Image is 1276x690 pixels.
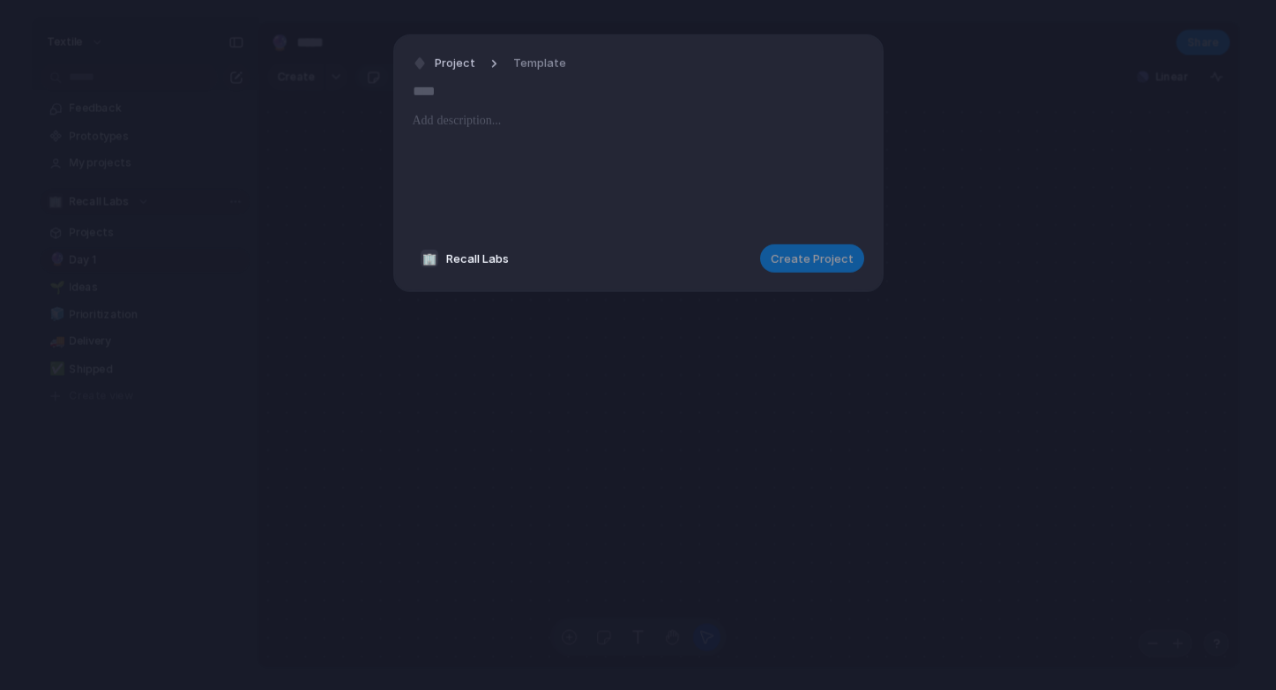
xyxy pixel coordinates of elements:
span: Recall Labs [446,250,509,267]
div: 🏢 [421,250,438,267]
button: Project [408,51,481,77]
button: Template [503,51,577,77]
span: Project [435,55,475,72]
span: Template [513,55,566,72]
